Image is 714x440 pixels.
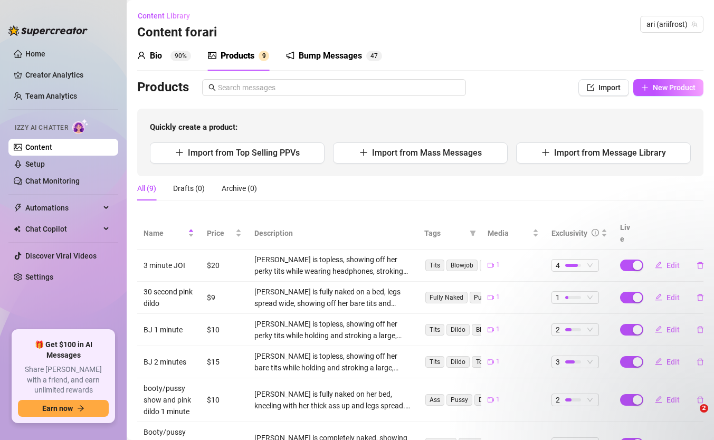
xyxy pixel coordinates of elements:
[587,84,594,91] span: import
[18,340,109,360] span: 🎁 Get $100 in AI Messages
[667,293,680,302] span: Edit
[472,324,519,336] span: Blowjob Pose
[25,199,100,216] span: Automations
[516,142,691,164] button: Import from Message Library
[646,257,688,274] button: Edit
[221,50,254,62] div: Products
[173,183,205,194] div: Drafts (0)
[137,378,201,422] td: booty/pussy show and pink dildo 1 minute
[556,324,560,336] span: 2
[77,405,84,412] span: arrow-right
[425,394,444,406] span: Ass
[646,16,697,32] span: ari (ariifrost)
[488,359,494,365] span: video-camera
[201,282,248,314] td: $9
[15,123,68,133] span: Izzy AI Chatter
[554,148,666,158] span: Import from Message Library
[425,324,444,336] span: Tits
[578,79,629,96] button: Import
[72,119,89,134] img: AI Chatter
[691,21,698,27] span: team
[259,51,269,61] sup: 9
[175,148,184,157] span: plus
[551,227,587,239] div: Exclusivity
[208,51,216,60] span: picture
[372,148,482,158] span: Import from Mass Messages
[496,395,500,405] span: 1
[286,51,294,60] span: notification
[14,204,22,212] span: thunderbolt
[496,292,500,302] span: 1
[655,326,662,333] span: edit
[18,400,109,417] button: Earn nowarrow-right
[25,66,110,83] a: Creator Analytics
[488,227,530,239] span: Media
[488,327,494,333] span: video-camera
[446,356,470,368] span: Dildo
[488,262,494,269] span: video-camera
[25,50,45,58] a: Home
[25,177,80,185] a: Chat Monitoring
[556,260,560,271] span: 4
[25,252,97,260] a: Discover Viral Videos
[299,50,362,62] div: Bump Messages
[688,257,712,274] button: delete
[614,217,640,250] th: Live
[418,217,481,250] th: Tags
[201,378,248,422] td: $10
[137,250,201,282] td: 3 minute JOI
[137,79,189,96] h3: Products
[359,148,368,157] span: plus
[25,143,52,151] a: Content
[646,289,688,306] button: Edit
[697,294,704,301] span: delete
[700,404,708,413] span: 2
[150,50,162,62] div: Bio
[137,51,146,60] span: user
[496,260,500,270] span: 1
[425,356,444,368] span: Tits
[137,24,217,41] h3: Content for ari
[42,404,73,413] span: Earn now
[425,260,444,271] span: Tits
[633,79,703,96] button: New Product
[470,230,476,236] span: filter
[697,262,704,269] span: delete
[254,286,412,309] div: [PERSON_NAME] is fully naked on a bed, legs spread wide, showing off her bare tits and pussy. She...
[201,217,248,250] th: Price
[468,225,478,241] span: filter
[446,394,472,406] span: Pussy
[254,318,412,341] div: [PERSON_NAME] is topless, showing off her perky tits while holding and stroking a large, realisti...
[25,160,45,168] a: Setup
[598,83,621,92] span: Import
[366,51,382,61] sup: 47
[254,254,412,277] div: [PERSON_NAME] is topless, showing off her perky tits while wearing headphones, stroking and sucki...
[678,404,703,429] iframe: Intercom live chat
[25,273,53,281] a: Settings
[218,82,460,93] input: Search messages
[222,183,257,194] div: Archive (0)
[488,294,494,301] span: video-camera
[496,324,500,334] span: 1
[556,292,560,303] span: 1
[688,289,712,306] button: delete
[370,52,374,60] span: 4
[14,225,21,233] img: Chat Copilot
[137,217,201,250] th: Name
[697,326,704,333] span: delete
[646,321,688,338] button: Edit
[150,122,237,132] strong: Quickly create a product:
[150,142,325,164] button: Import from Top Selling PPVs
[137,282,201,314] td: 30 second pink dildo
[201,250,248,282] td: $20
[18,365,109,396] span: Share [PERSON_NAME] with a friend, and earn unlimited rewards
[488,397,494,403] span: video-camera
[481,217,545,250] th: Media
[653,83,696,92] span: New Product
[254,388,412,412] div: [PERSON_NAME] is fully naked on her bed, kneeling with her thick ass up and legs spread. She uses...
[8,25,88,36] img: logo-BBDzfeDw.svg
[667,326,680,334] span: Edit
[201,314,248,346] td: $10
[25,221,100,237] span: Chat Copilot
[208,84,216,91] span: search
